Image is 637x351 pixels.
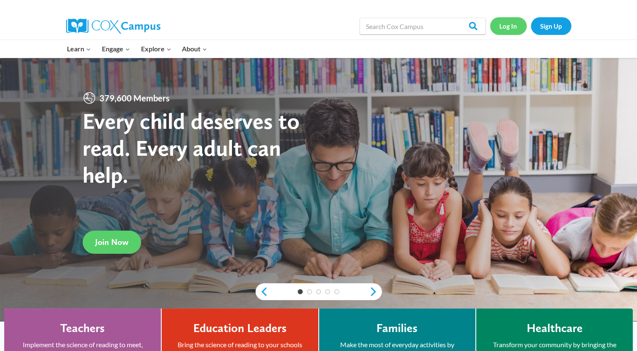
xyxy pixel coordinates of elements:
[298,289,303,294] a: 1
[193,321,287,335] h4: Education Leaders
[316,289,321,294] a: 3
[83,231,141,254] a: Join Now
[256,283,382,300] div: content slider buttons
[360,18,486,35] input: Search Cox Campus
[136,40,177,58] button: Child menu of Explore
[96,91,173,105] span: 379,600 Members
[66,19,160,34] img: Cox Campus
[176,40,213,58] button: Child menu of About
[256,287,268,297] a: previous
[62,40,97,58] button: Child menu of Learn
[96,40,136,58] button: Child menu of Engage
[376,321,418,335] h4: Families
[62,40,213,58] nav: Primary Navigation
[490,17,527,35] a: Log In
[369,287,382,297] a: next
[526,321,582,335] h4: Healthcare
[334,289,339,294] a: 5
[60,321,105,335] h4: Teachers
[307,289,312,294] a: 2
[325,289,330,294] a: 4
[531,17,571,35] a: Sign Up
[95,237,128,247] span: Join Now
[83,107,300,188] strong: Every child deserves to read. Every adult can help.
[490,17,571,35] nav: Secondary Navigation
